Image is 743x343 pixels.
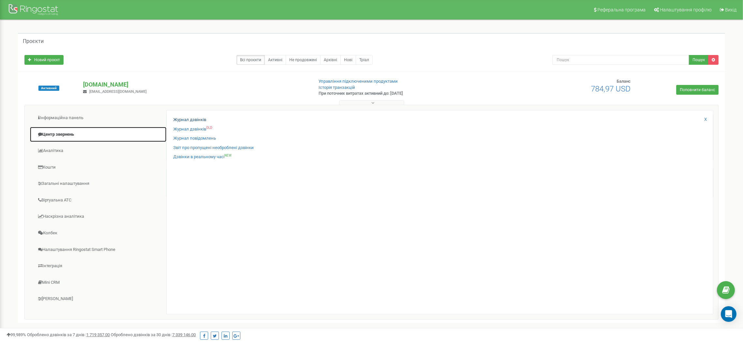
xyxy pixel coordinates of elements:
[30,127,167,143] a: Центр звернень
[30,291,167,307] a: [PERSON_NAME]
[23,38,44,44] h5: Проєкти
[30,258,167,274] a: Інтеграція
[617,79,631,84] span: Баланс
[319,90,485,97] p: При поточних витратах активний до: [DATE]
[224,154,232,157] sup: NEW
[591,84,631,93] span: 784,97 USD
[111,332,196,337] span: Оброблено дзвінків за 30 днів :
[704,117,707,123] a: X
[319,79,398,84] a: Управління підключеними продуктами
[173,135,216,142] a: Журнал повідомлень
[721,306,736,322] div: Open Intercom Messenger
[206,126,212,130] sup: OLD
[86,332,110,337] u: 1 719 357,00
[30,209,167,225] a: Наскрізна аналітика
[30,192,167,208] a: Віртуальна АТС
[340,55,356,65] a: Нові
[30,143,167,159] a: Аналiтика
[30,275,167,291] a: Mini CRM
[83,80,308,89] p: [DOMAIN_NAME]
[286,55,321,65] a: Не продовжені
[172,332,196,337] u: 7 339 146,00
[689,55,708,65] button: Пошук
[173,145,254,151] a: Звіт про пропущені необроблені дзвінки
[30,176,167,192] a: Загальні налаштування
[30,110,167,126] a: Інформаційна панель
[552,55,689,65] input: Пошук
[24,55,64,65] a: Новий проєкт
[356,55,373,65] a: Тріал
[89,89,147,94] span: [EMAIL_ADDRESS][DOMAIN_NAME]
[7,332,26,337] span: 99,989%
[30,242,167,258] a: Налаштування Ringostat Smart Phone
[173,117,206,123] a: Журнал дзвінків
[320,55,341,65] a: Архівні
[597,7,646,12] span: Реферальна програма
[27,332,110,337] span: Оброблено дзвінків за 7 днів :
[30,225,167,241] a: Колбек
[264,55,286,65] a: Активні
[725,7,736,12] span: Вихід
[660,7,711,12] span: Налаштування профілю
[38,86,59,91] span: Активний
[319,85,355,90] a: Історія транзакцій
[173,154,232,160] a: Дзвінки в реальному часіNEW
[173,126,212,132] a: Журнал дзвінківOLD
[236,55,265,65] a: Всі проєкти
[30,159,167,175] a: Кошти
[676,85,719,95] a: Поповнити баланс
